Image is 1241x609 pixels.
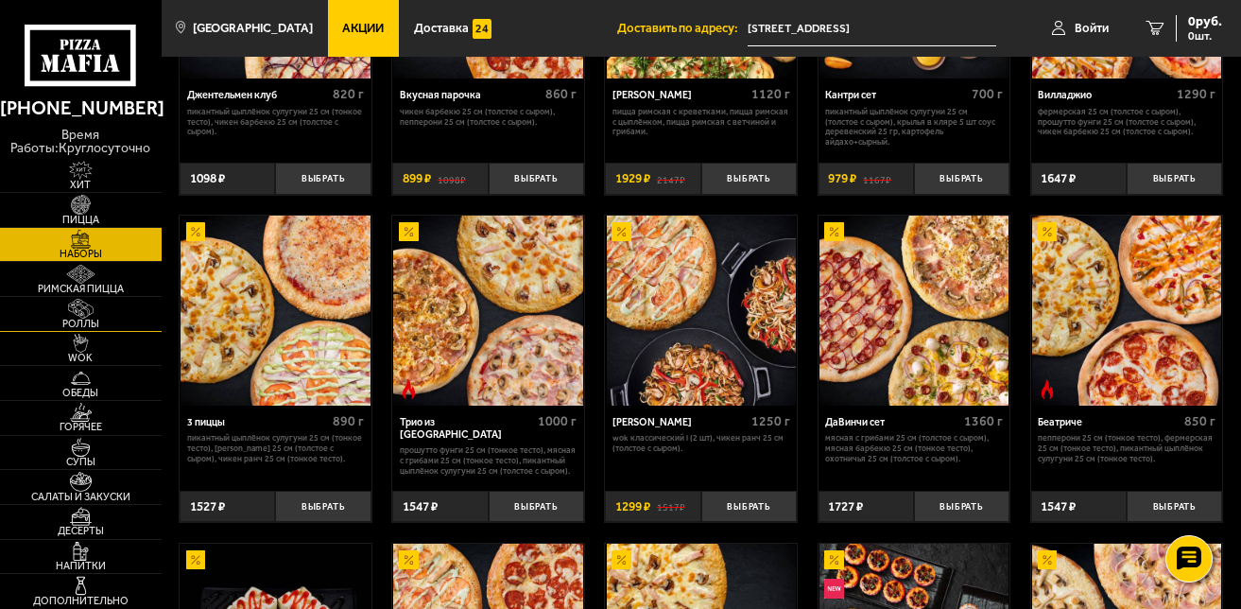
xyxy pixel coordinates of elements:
span: 860 г [545,86,577,102]
s: 2147 ₽ [657,172,685,185]
button: Выбрать [701,491,797,523]
span: 1098 ₽ [190,172,225,185]
button: Выбрать [1127,491,1222,523]
div: Вилладжио [1038,89,1172,101]
span: 890 г [333,413,364,429]
img: Акционный [186,222,206,242]
div: ДаВинчи сет [825,416,959,428]
img: Акционный [824,550,844,570]
span: 1299 ₽ [615,500,650,513]
button: Выбрать [1127,163,1222,195]
span: 1250 г [751,413,790,429]
span: 1120 г [751,86,790,102]
span: 850 г [1184,413,1215,429]
p: Пикантный цыплёнок сулугуни 25 см (тонкое тесто), Чикен Барбекю 25 см (толстое с сыром). [187,107,365,138]
div: Джентельмен клуб [187,89,329,101]
button: Выбрать [914,163,1009,195]
span: Доставить по адресу: [617,22,748,34]
span: Доставка [414,22,469,34]
span: 1727 ₽ [828,500,863,513]
s: 1098 ₽ [438,172,466,185]
div: Кантри сет [825,89,967,101]
input: Ваш адрес доставки [748,11,996,46]
p: Пицца Римская с креветками, Пицца Римская с цыплёнком, Пицца Римская с ветчиной и грибами. [612,107,790,138]
span: Акции [342,22,384,34]
div: 3 пиццы [187,416,329,428]
span: 700 г [972,86,1003,102]
span: 1360 г [964,413,1003,429]
span: 0 шт. [1188,30,1222,42]
p: Чикен Барбекю 25 см (толстое с сыром), Пепперони 25 см (толстое с сыром). [400,107,577,128]
img: Акционный [186,550,206,570]
img: Вилла Капри [607,216,796,405]
span: 1000 г [538,413,577,429]
p: Пепперони 25 см (тонкое тесто), Фермерская 25 см (тонкое тесто), Пикантный цыплёнок сулугуни 25 с... [1038,433,1215,464]
div: [PERSON_NAME] [612,416,747,428]
button: Выбрать [489,163,584,195]
p: Пикантный цыплёнок сулугуни 25 см (тонкое тесто), [PERSON_NAME] 25 см (толстое с сыром), Чикен Ра... [187,433,365,464]
s: 1517 ₽ [657,500,685,513]
img: Беатриче [1032,216,1221,405]
span: 1547 ₽ [1041,500,1076,513]
p: Пикантный цыплёнок сулугуни 25 см (толстое с сыром), крылья в кляре 5 шт соус деревенский 25 гр, ... [825,107,1003,148]
a: Акционный3 пиццы [180,216,371,405]
p: Мясная с грибами 25 см (толстое с сыром), Мясная Барбекю 25 см (тонкое тесто), Охотничья 25 см (т... [825,433,1003,464]
img: 3 пиццы [181,216,370,405]
a: АкционныйОстрое блюдоБеатриче [1031,216,1223,405]
button: Выбрать [275,163,371,195]
button: Выбрать [275,491,371,523]
button: Выбрать [489,491,584,523]
img: ДаВинчи сет [819,216,1008,405]
div: Вкусная парочка [400,89,542,101]
span: Войти [1075,22,1109,34]
button: Выбрать [914,491,1009,523]
p: Wok классический L (2 шт), Чикен Ранч 25 см (толстое с сыром). [612,433,790,454]
span: 1647 ₽ [1041,172,1076,185]
span: 1290 г [1177,86,1215,102]
img: Акционный [1038,550,1058,570]
a: АкционныйВилла Капри [605,216,797,405]
p: Прошутто Фунги 25 см (тонкое тесто), Мясная с грибами 25 см (тонкое тесто), Пикантный цыплёнок су... [400,445,577,477]
img: Акционный [612,222,631,242]
s: 1167 ₽ [863,172,891,185]
span: 979 ₽ [828,172,856,185]
img: Острое блюдо [1038,379,1058,399]
span: 1527 ₽ [190,500,225,513]
span: 820 г [333,86,364,102]
button: Выбрать [701,163,797,195]
span: [GEOGRAPHIC_DATA] [193,22,313,34]
span: 1929 ₽ [615,172,650,185]
img: Острое блюдо [399,379,419,399]
img: Акционный [1038,222,1058,242]
p: Фермерская 25 см (толстое с сыром), Прошутто Фунги 25 см (толстое с сыром), Чикен Барбекю 25 см (... [1038,107,1215,138]
img: 15daf4d41897b9f0e9f617042186c801.svg [473,19,492,39]
img: Акционный [824,222,844,242]
img: Новинка [824,579,844,599]
img: Акционный [399,222,419,242]
a: АкционныйДаВинчи сет [819,216,1010,405]
span: 1547 ₽ [403,500,438,513]
img: Трио из Рио [393,216,582,405]
div: [PERSON_NAME] [612,89,747,101]
span: 0 руб. [1188,15,1222,28]
img: Акционный [612,550,631,570]
span: 899 ₽ [403,172,431,185]
a: АкционныйОстрое блюдоТрио из Рио [392,216,584,405]
img: Акционный [399,550,419,570]
div: Беатриче [1038,416,1180,428]
div: Трио из [GEOGRAPHIC_DATA] [400,416,534,441]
